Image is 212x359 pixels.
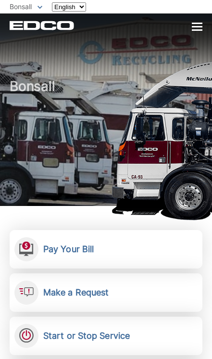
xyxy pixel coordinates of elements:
a: EDCD logo. Return to the homepage. [10,21,74,30]
span: Bonsall [10,2,32,11]
a: Pay Your Bill [10,230,202,269]
h2: Pay Your Bill [43,244,94,255]
select: Select a language [52,2,86,12]
h2: Start or Stop Service [43,331,130,341]
h1: Bonsall [10,79,202,208]
h2: Make a Request [43,287,109,298]
a: Make a Request [10,273,202,312]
